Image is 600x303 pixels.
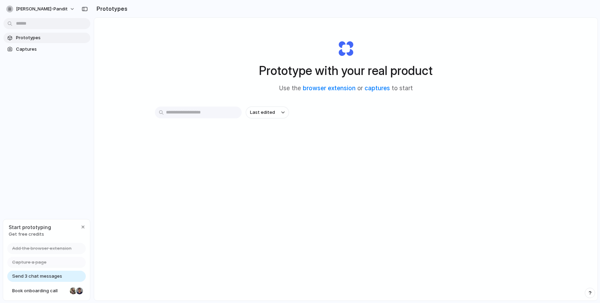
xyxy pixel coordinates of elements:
[12,287,67,294] span: Book onboarding call
[365,85,390,92] a: captures
[12,273,62,280] span: Send 3 chat messages
[303,85,356,92] a: browser extension
[250,109,275,116] span: Last edited
[12,245,72,252] span: Add the browser extension
[75,287,84,295] div: Christian Iacullo
[3,44,90,54] a: Captures
[3,33,90,43] a: Prototypes
[16,6,68,12] span: [PERSON_NAME]-pandit
[9,231,51,238] span: Get free credits
[94,5,127,13] h2: Prototypes
[7,285,86,296] a: Book onboarding call
[279,84,413,93] span: Use the or to start
[16,46,87,53] span: Captures
[69,287,77,295] div: Nicole Kubica
[3,3,78,15] button: [PERSON_NAME]-pandit
[16,34,87,41] span: Prototypes
[9,224,51,231] span: Start prototyping
[259,61,433,80] h1: Prototype with your real product
[12,259,47,266] span: Capture a page
[246,107,289,118] button: Last edited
